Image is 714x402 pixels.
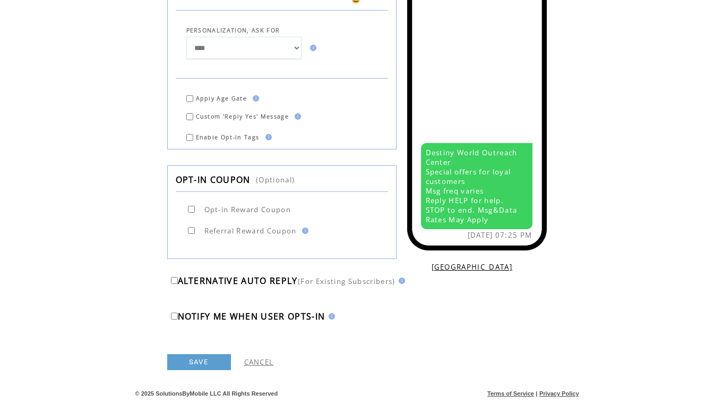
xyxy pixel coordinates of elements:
[250,95,259,102] img: help.gif
[196,133,260,141] span: Enable Opt-in Tags
[256,175,295,185] span: (Optional)
[426,148,518,224] span: Destiny World Outreach Center Special offers for loyal customers Msg freq varies Reply HELP for h...
[307,45,316,51] img: help.gif
[196,95,247,102] span: Apply Age Gate
[299,228,308,234] img: help.gif
[432,262,513,272] a: [GEOGRAPHIC_DATA]
[539,390,579,397] a: Privacy Policy
[176,174,251,186] span: OPT-IN COUPON
[178,275,298,287] span: ALTERNATIVE AUTO REPLY
[536,390,537,397] span: |
[298,277,395,286] span: (For Existing Subscribers)
[135,390,278,397] span: © 2025 SolutionsByMobile LLC All Rights Reserved
[244,357,274,367] a: CANCEL
[178,311,325,322] span: NOTIFY ME WHEN USER OPTS-IN
[186,27,280,34] span: PERSONALIZATION, ASK FOR
[204,226,297,236] span: Referral Reward Coupon
[325,313,335,320] img: help.gif
[291,113,301,120] img: help.gif
[395,278,405,284] img: help.gif
[204,205,291,214] span: Opt-in Reward Coupon
[262,134,272,140] img: help.gif
[487,390,534,397] a: Terms of Service
[167,354,231,370] a: SAVE
[196,113,289,120] span: Custom 'Reply Yes' Message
